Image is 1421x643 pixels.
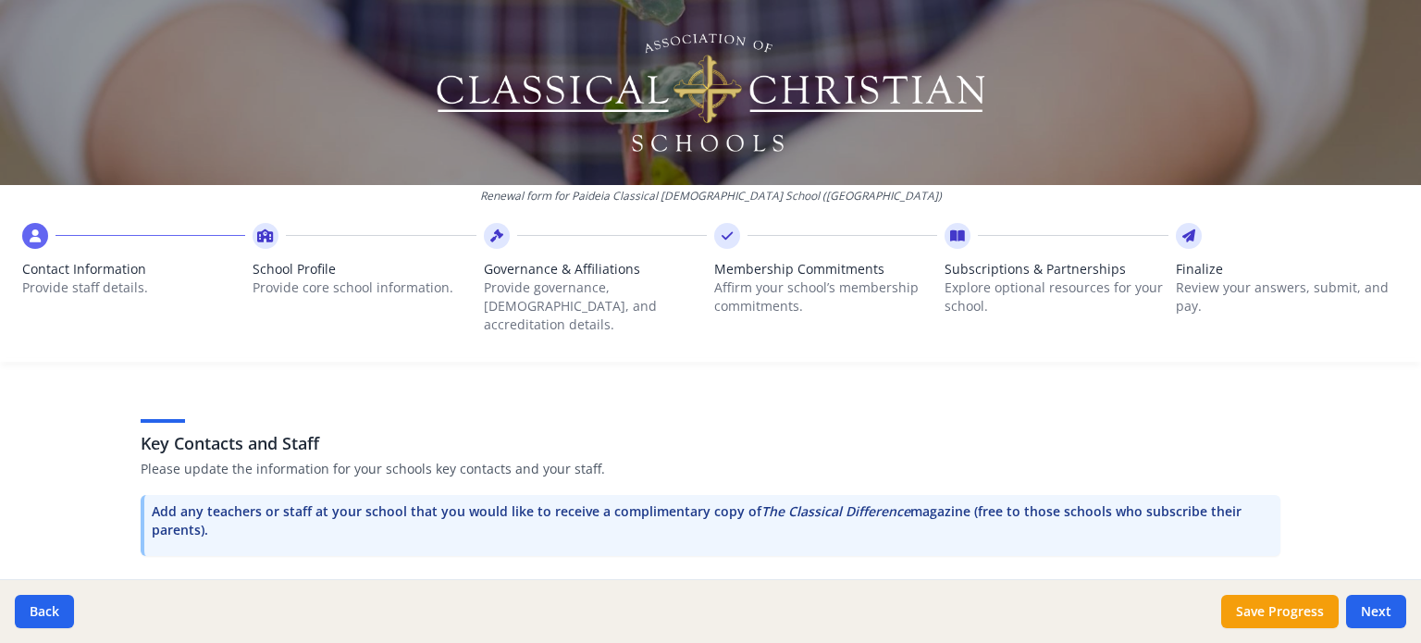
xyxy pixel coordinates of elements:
button: Next [1346,595,1406,628]
p: Affirm your school’s membership commitments. [714,278,937,315]
span: Contact Information [22,260,245,278]
p: Provide staff details. [22,278,245,297]
i: The Classical Difference [761,502,910,520]
p: Explore optional resources for your school. [945,278,1168,315]
p: Add any teachers or staff at your school that you would like to receive a complimentary copy of m... [152,502,1273,539]
span: Membership Commitments [714,260,937,278]
img: Logo [434,28,988,157]
p: Provide core school information. [253,278,476,297]
span: Governance & Affiliations [484,260,707,278]
button: Save Progress [1221,595,1339,628]
span: School Profile [253,260,476,278]
h3: Key Contacts and Staff [141,430,1280,456]
span: Subscriptions & Partnerships [945,260,1168,278]
button: Back [15,595,74,628]
p: Provide governance, [DEMOGRAPHIC_DATA], and accreditation details. [484,278,707,334]
p: Please update the information for your schools key contacts and your staff. [141,460,1280,478]
span: Finalize [1176,260,1399,278]
p: Review your answers, submit, and pay. [1176,278,1399,315]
